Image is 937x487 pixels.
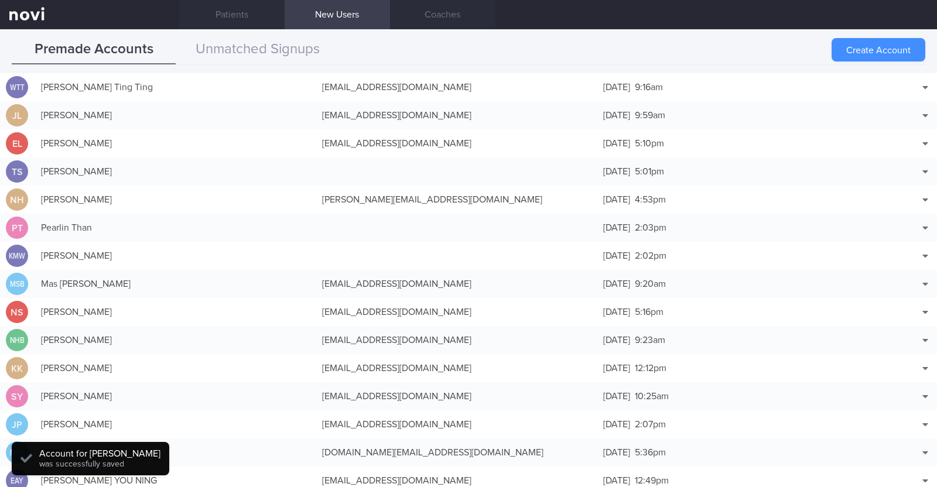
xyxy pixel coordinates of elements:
div: [EMAIL_ADDRESS][DOMAIN_NAME] [316,272,597,296]
div: [EMAIL_ADDRESS][DOMAIN_NAME] [316,328,597,352]
div: [EMAIL_ADDRESS][DOMAIN_NAME] [316,300,597,324]
div: [PERSON_NAME] [35,104,316,127]
button: Premade Accounts [12,35,176,64]
span: 2:07pm [635,420,666,429]
span: 9:16am [635,83,663,92]
div: Mas [PERSON_NAME] [35,272,316,296]
div: [EMAIL_ADDRESS][DOMAIN_NAME] [316,356,597,380]
div: MSB [8,273,26,296]
span: [DATE] [603,279,630,289]
div: [PERSON_NAME] Aung [35,441,316,464]
div: Account for [PERSON_NAME] [39,448,160,459]
div: NS [6,301,28,324]
div: KK [6,357,28,380]
span: [DATE] [603,448,630,457]
span: 10:25am [635,392,669,401]
span: [DATE] [603,195,630,204]
span: 9:20am [635,279,666,289]
div: PT [6,217,28,239]
span: 5:10pm [635,139,664,148]
div: JP [6,413,28,436]
div: Pearlin Than [35,216,316,239]
span: [DATE] [603,83,630,92]
div: [PERSON_NAME] [35,385,316,408]
div: MTA [8,441,26,464]
span: was successfully saved [39,460,124,468]
div: [PERSON_NAME] [35,413,316,436]
div: [PERSON_NAME] [35,160,316,183]
div: [PERSON_NAME] Ting Ting [35,76,316,99]
span: [DATE] [603,167,630,176]
div: [DOMAIN_NAME][EMAIL_ADDRESS][DOMAIN_NAME] [316,441,597,464]
div: [PERSON_NAME] [35,188,316,211]
div: [EMAIL_ADDRESS][DOMAIN_NAME] [316,132,597,155]
span: 4:53pm [635,195,666,204]
div: [EMAIL_ADDRESS][DOMAIN_NAME] [316,104,597,127]
span: [DATE] [603,111,630,120]
span: [DATE] [603,363,630,373]
div: WTT [8,76,26,99]
div: [PERSON_NAME] [35,356,316,380]
span: [DATE] [603,251,630,260]
div: [EMAIL_ADDRESS][DOMAIN_NAME] [316,385,597,408]
div: [PERSON_NAME] [35,300,316,324]
span: 5:01pm [635,167,664,176]
span: [DATE] [603,392,630,401]
div: [PERSON_NAME] [35,132,316,155]
div: KMW [8,245,26,267]
span: 5:36pm [635,448,666,457]
span: [DATE] [603,223,630,232]
span: 12:49pm [635,476,669,485]
div: [PERSON_NAME] [35,328,316,352]
div: NHB [8,329,26,352]
div: [PERSON_NAME] [35,244,316,267]
span: [DATE] [603,476,630,485]
div: [EMAIL_ADDRESS][DOMAIN_NAME] [316,413,597,436]
span: 9:59am [635,111,665,120]
span: 2:02pm [635,251,666,260]
span: [DATE] [603,139,630,148]
div: [EMAIL_ADDRESS][DOMAIN_NAME] [316,76,597,99]
div: [PERSON_NAME][EMAIL_ADDRESS][DOMAIN_NAME] [316,188,597,211]
span: [DATE] [603,335,630,345]
div: JL [6,104,28,127]
span: [DATE] [603,420,630,429]
span: 5:16pm [635,307,664,317]
div: SY [6,385,28,408]
span: 12:12pm [635,363,666,373]
span: [DATE] [603,307,630,317]
button: Create Account [832,38,925,61]
span: 9:23am [635,335,665,345]
div: EL [6,132,28,155]
span: 2:03pm [635,223,666,232]
div: NH [6,188,28,211]
button: Unmatched Signups [176,35,340,64]
div: TS [6,160,28,183]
